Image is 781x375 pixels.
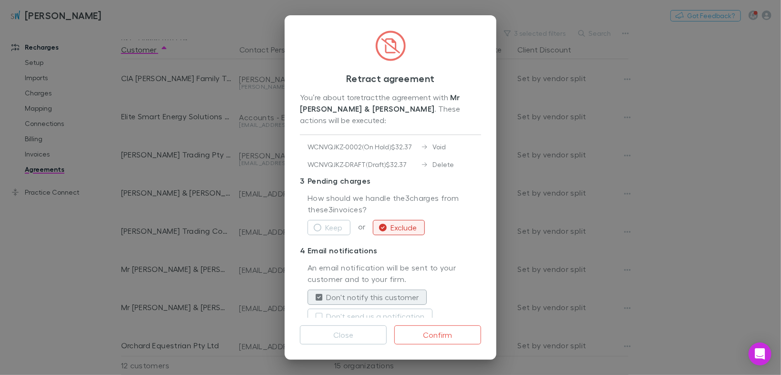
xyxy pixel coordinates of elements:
img: CircledFileSlash.svg [375,31,406,61]
p: How should we handle the 3 charges from these 3 invoices? [308,192,481,216]
button: Close [300,325,387,344]
div: Void [422,142,446,152]
div: Delete [422,159,454,169]
p: Pending charges [300,173,481,188]
button: Don't notify this customer [308,290,427,305]
div: 3 [300,175,308,187]
button: Confirm [394,325,481,344]
p: An email notification will be sent to your customer and to your firm. [308,262,481,286]
div: WCNVQJKZ-0002 ( On Hold ) $32.37 [308,142,422,152]
div: 4 [300,245,308,256]
h3: Retract agreement [300,73,481,84]
button: Keep [308,220,350,235]
div: WCNVQJKZ-DRAFT ( Draft ) $32.37 [308,159,422,169]
p: Email notifications [300,243,481,258]
label: Don't send us a notification [326,311,424,322]
label: Don't notify this customer [326,292,419,303]
button: Exclude [373,220,425,235]
div: You’re about to retract the agreement with . These actions will be executed: [300,92,481,127]
div: Open Intercom Messenger [749,343,771,365]
button: Don't send us a notification [308,309,432,324]
span: or [350,222,373,231]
